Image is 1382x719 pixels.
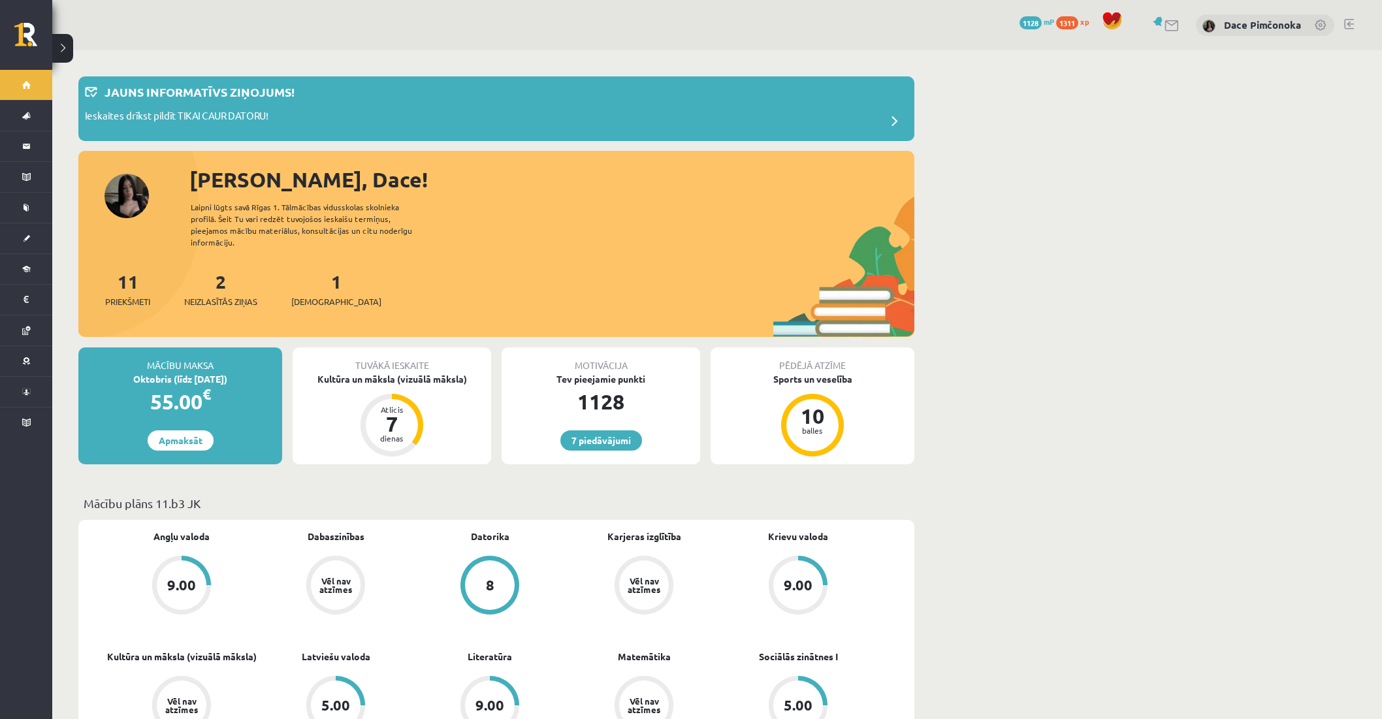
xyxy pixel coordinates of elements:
[607,530,681,543] a: Karjeras izglītība
[372,406,411,413] div: Atlicis
[189,164,914,195] div: [PERSON_NAME], Dace!
[793,426,832,434] div: balles
[793,406,832,426] div: 10
[107,650,257,663] a: Kultūra un māksla (vizuālā māksla)
[784,698,812,712] div: 5.00
[317,577,354,594] div: Vēl nav atzīmes
[293,372,491,458] a: Kultūra un māksla (vizuālā māksla) Atlicis 7 dienas
[626,577,662,594] div: Vēl nav atzīmes
[486,578,494,592] div: 8
[291,295,381,308] span: [DEMOGRAPHIC_DATA]
[1224,18,1301,31] a: Dace Pimčonoka
[184,295,257,308] span: Neizlasītās ziņas
[626,697,662,714] div: Vēl nav atzīmes
[85,108,268,127] p: Ieskaites drīkst pildīt TIKAI CAUR DATORU!
[1056,16,1078,29] span: 1311
[85,83,908,135] a: Jauns informatīvs ziņojums! Ieskaites drīkst pildīt TIKAI CAUR DATORU!
[372,434,411,442] div: dienas
[184,270,257,308] a: 2Neizlasītās ziņas
[711,372,914,386] div: Sports un veselība
[471,530,509,543] a: Datorika
[413,556,567,617] a: 8
[302,650,370,663] a: Latviešu valoda
[1202,20,1215,33] img: Dace Pimčonoka
[84,494,909,512] p: Mācību plāns 11.b3 JK
[104,556,259,617] a: 9.00
[191,201,435,248] div: Laipni lūgts savā Rīgas 1. Tālmācības vidusskolas skolnieka profilā. Šeit Tu vari redzēt tuvojošo...
[372,413,411,434] div: 7
[148,430,214,451] a: Apmaksāt
[105,295,150,308] span: Priekšmeti
[1044,16,1054,27] span: mP
[291,270,381,308] a: 1[DEMOGRAPHIC_DATA]
[1080,16,1089,27] span: xp
[711,372,914,458] a: Sports un veselība 10 balles
[759,650,838,663] a: Sociālās zinātnes I
[502,347,700,372] div: Motivācija
[560,430,642,451] a: 7 piedāvājumi
[321,698,350,712] div: 5.00
[163,697,200,714] div: Vēl nav atzīmes
[502,386,700,417] div: 1128
[153,530,210,543] a: Angļu valoda
[1020,16,1042,29] span: 1128
[618,650,671,663] a: Matemātika
[308,530,364,543] a: Dabaszinības
[475,698,504,712] div: 9.00
[721,556,875,617] a: 9.00
[78,372,282,386] div: Oktobris (līdz [DATE])
[78,347,282,372] div: Mācību maksa
[1056,16,1095,27] a: 1311 xp
[784,578,812,592] div: 9.00
[14,23,52,56] a: Rīgas 1. Tālmācības vidusskola
[1020,16,1054,27] a: 1128 mP
[502,372,700,386] div: Tev pieejamie punkti
[768,530,828,543] a: Krievu valoda
[167,578,196,592] div: 9.00
[202,385,211,404] span: €
[293,347,491,372] div: Tuvākā ieskaite
[105,270,150,308] a: 11Priekšmeti
[78,386,282,417] div: 55.00
[567,556,721,617] a: Vēl nav atzīmes
[468,650,512,663] a: Literatūra
[711,347,914,372] div: Pēdējā atzīme
[259,556,413,617] a: Vēl nav atzīmes
[293,372,491,386] div: Kultūra un māksla (vizuālā māksla)
[104,83,295,101] p: Jauns informatīvs ziņojums!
